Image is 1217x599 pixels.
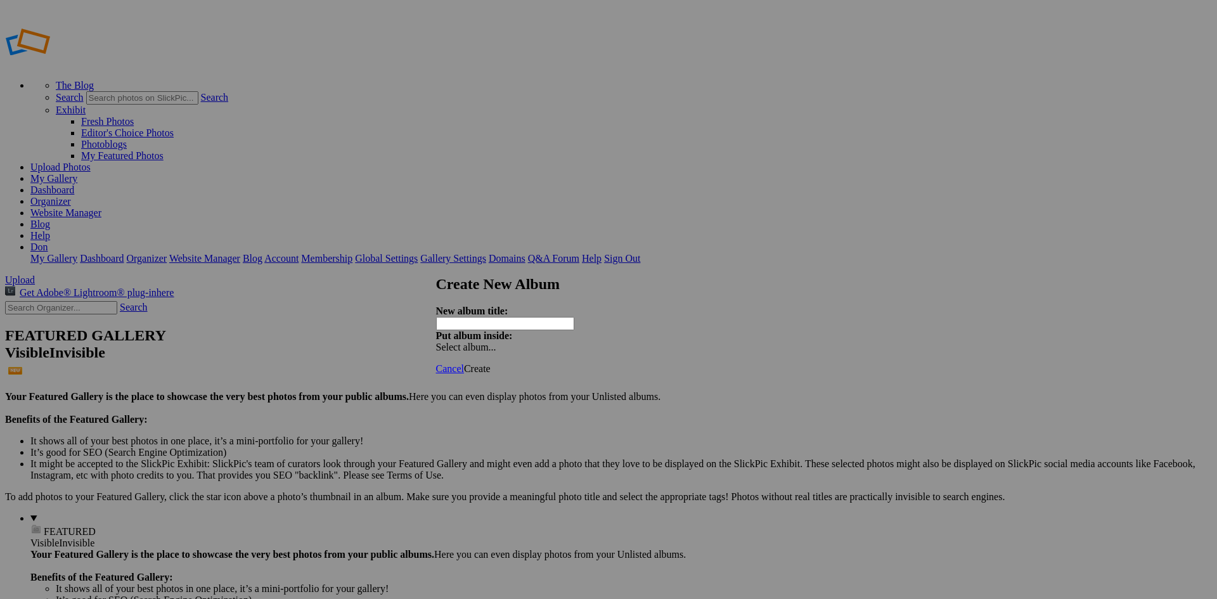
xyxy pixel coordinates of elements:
[436,342,496,352] span: Select album...
[436,363,464,374] a: Cancel
[436,276,772,293] h2: Create New Album
[464,363,491,374] span: Create
[436,330,513,341] strong: Put album inside:
[436,306,508,316] strong: New album title:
